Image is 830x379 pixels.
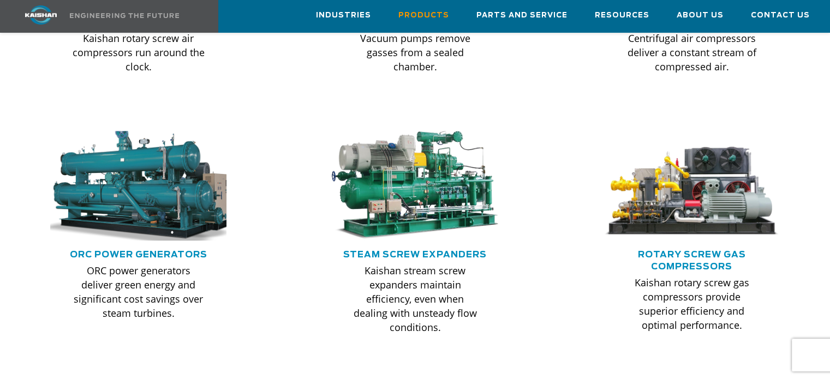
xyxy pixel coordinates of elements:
[398,9,449,22] span: Products
[751,1,810,30] a: Contact Us
[50,131,226,241] div: machine
[595,1,649,30] a: Resources
[625,275,758,332] p: Kaishan rotary screw gas compressors provide superior efficiency and optimal performance.
[349,31,481,74] p: Vacuum pumps remove gasses from a sealed chamber.
[343,250,487,259] a: Steam Screw Expanders
[69,250,207,259] a: ORC Power Generators
[677,1,724,30] a: About Us
[476,9,568,22] span: Parts and Service
[476,1,568,30] a: Parts and Service
[595,9,649,22] span: Resources
[604,131,780,241] img: machine
[70,13,179,18] img: Engineering the future
[637,250,745,271] a: Rotary Screw Gas Compressors
[72,263,205,320] p: ORC power generators deliver green energy and significant cost savings over steam turbines.
[677,9,724,22] span: About Us
[398,1,449,30] a: Products
[72,31,205,74] p: Kaishan rotary screw air compressors run around the clock.
[327,131,503,241] img: machine
[316,1,371,30] a: Industries
[625,31,758,74] p: Centrifugal air compressors deliver a constant stream of compressed air.
[751,9,810,22] span: Contact Us
[316,9,371,22] span: Industries
[41,125,236,246] img: machine
[349,263,481,334] p: Kaishan stream screw expanders maintain efficiency, even when dealing with unsteady flow conditions.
